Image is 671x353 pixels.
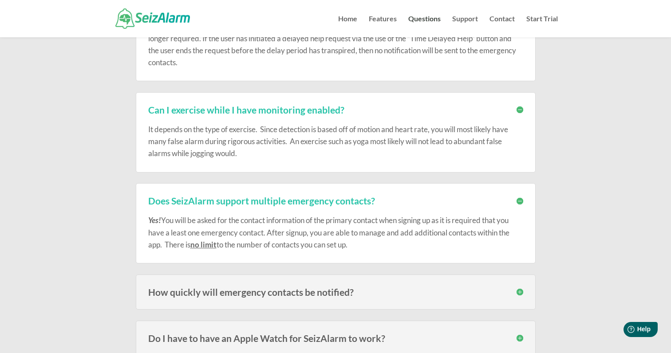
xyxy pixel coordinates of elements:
h3: How quickly will emergency contacts be notified? [148,287,523,297]
a: Questions [408,16,441,37]
span: no limit [190,240,217,249]
h3: Do I have to have an Apple Watch for SeizAlarm to work? [148,333,523,343]
div: Once a help request is sent, you can cancel the help request and emergency contacts will be notif... [148,11,523,68]
a: Features [369,16,397,37]
iframe: Help widget launcher [592,318,661,343]
a: Home [338,16,357,37]
p: You will be asked for the contact information of the primary contact when signing up as it is req... [148,214,523,251]
a: Start Trial [526,16,558,37]
p: It depends on the type of exercise. Since detection is based off of motion and heart rate, you wi... [148,123,523,160]
a: Support [452,16,478,37]
h3: Does SeizAlarm support multiple emergency contacts? [148,196,523,205]
img: SeizAlarm [115,8,190,28]
em: Yes! [148,216,161,225]
h3: Can I exercise while I have monitoring enabled? [148,105,523,114]
a: Contact [489,16,515,37]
